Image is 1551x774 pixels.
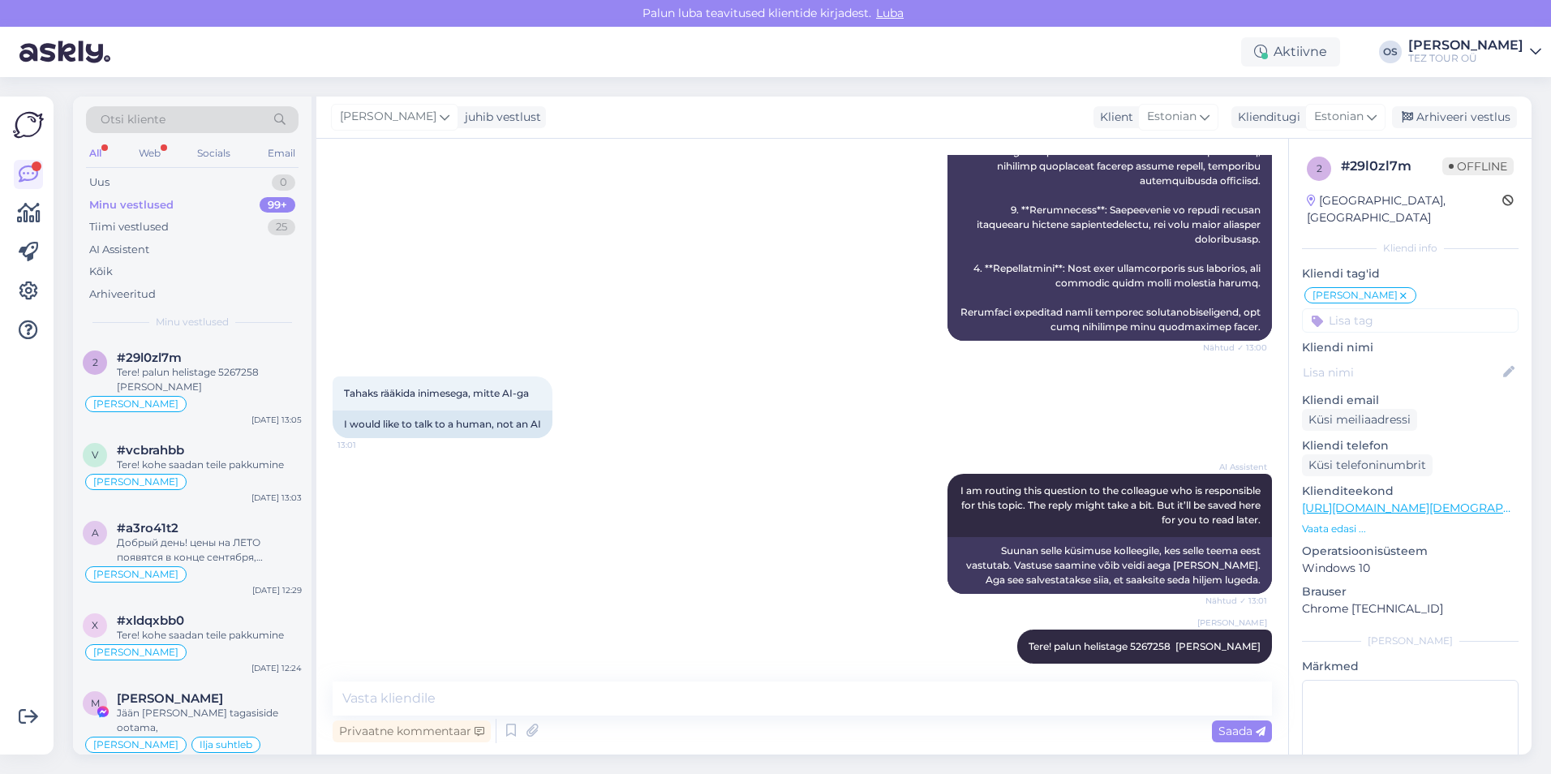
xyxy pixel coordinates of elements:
[1093,109,1133,126] div: Klient
[871,6,909,20] span: Luba
[251,414,302,426] div: [DATE] 13:05
[1302,634,1519,648] div: [PERSON_NAME]
[89,286,156,303] div: Arhiveeritud
[117,521,178,535] span: #a3ro41t2
[1241,37,1340,67] div: Aktiivne
[93,477,178,487] span: [PERSON_NAME]
[960,484,1263,526] span: I am routing this question to the colleague who is responsible for this topic. The reply might ta...
[117,458,302,472] div: Tere! kohe saadan teile pakkumine
[1302,308,1519,333] input: Lisa tag
[1147,108,1197,126] span: Estonian
[92,449,98,461] span: v
[1442,157,1514,175] span: Offline
[93,647,178,657] span: [PERSON_NAME]
[1302,658,1519,675] p: Märkmed
[1379,41,1402,63] div: OS
[251,492,302,504] div: [DATE] 13:03
[1302,392,1519,409] p: Kliendi email
[333,411,552,438] div: I would like to talk to a human, not an AI
[268,219,295,235] div: 25
[156,315,229,329] span: Minu vestlused
[252,584,302,596] div: [DATE] 12:29
[264,143,299,164] div: Email
[92,619,98,631] span: x
[1302,560,1519,577] p: Windows 10
[117,628,302,643] div: Tere! kohe saadan teile pakkumine
[1341,157,1442,176] div: # 29l0zl7m
[101,111,165,128] span: Otsi kliente
[86,143,105,164] div: All
[251,662,302,674] div: [DATE] 12:24
[1302,339,1519,356] p: Kliendi nimi
[1302,409,1417,431] div: Küsi meiliaadressi
[117,365,302,394] div: Tere! palun helistage 5267258 [PERSON_NAME]
[333,720,491,742] div: Privaatne kommentaar
[91,697,100,709] span: M
[1302,454,1433,476] div: Küsi telefoninumbrit
[93,399,178,409] span: [PERSON_NAME]
[272,174,295,191] div: 0
[117,613,184,628] span: #xldqxbb0
[1317,162,1322,174] span: 2
[1307,192,1502,226] div: [GEOGRAPHIC_DATA], [GEOGRAPHIC_DATA]
[1302,543,1519,560] p: Operatsioonisüsteem
[1302,265,1519,282] p: Kliendi tag'id
[135,143,164,164] div: Web
[13,110,44,140] img: Askly Logo
[117,691,223,706] span: Meelis Stroo
[117,706,302,735] div: Jään [PERSON_NAME] tagasiside ootama,
[200,740,252,750] span: Ilja suhtleb
[1408,39,1541,65] a: [PERSON_NAME]TEZ TOUR OÜ
[1218,724,1265,738] span: Saada
[89,219,169,235] div: Tiimi vestlused
[1408,39,1523,52] div: [PERSON_NAME]
[93,570,178,579] span: [PERSON_NAME]
[458,109,541,126] div: juhib vestlust
[117,350,182,365] span: #29l0zl7m
[1204,664,1267,677] span: Nähtud ✓ 13:05
[1302,437,1519,454] p: Kliendi telefon
[1203,342,1267,354] span: Nähtud ✓ 13:00
[1303,363,1500,381] input: Lisa nimi
[1205,595,1267,607] span: Nähtud ✓ 13:01
[1314,108,1364,126] span: Estonian
[1302,241,1519,256] div: Kliendi info
[344,387,529,399] span: Tahaks rääkida inimesega, mitte AI-ga
[93,740,178,750] span: [PERSON_NAME]
[1302,483,1519,500] p: Klienditeekond
[1313,290,1398,300] span: [PERSON_NAME]
[194,143,234,164] div: Socials
[92,527,99,539] span: a
[89,242,149,258] div: AI Assistent
[92,356,98,368] span: 2
[1408,52,1523,65] div: TEZ TOUR OÜ
[89,264,113,280] div: Kõik
[89,197,174,213] div: Minu vestlused
[1302,600,1519,617] p: Chrome [TECHNICAL_ID]
[117,535,302,565] div: Добрый день! цены на ЛЕТО появятся в конце сентября, пожалуйста напишите нам снова
[117,443,184,458] span: #vcbrahbb
[1206,461,1267,473] span: AI Assistent
[1197,617,1267,629] span: [PERSON_NAME]
[337,439,398,451] span: 13:01
[947,537,1272,594] div: Suunan selle küsimuse kolleegile, kes selle teema eest vastutab. Vastuse saamine võib veidi aega ...
[1392,106,1517,128] div: Arhiveeri vestlus
[340,108,436,126] span: [PERSON_NAME]
[1302,583,1519,600] p: Brauser
[89,174,110,191] div: Uus
[1302,522,1519,536] p: Vaata edasi ...
[1029,640,1261,652] span: Tere! palun helistage 5267258 [PERSON_NAME]
[260,197,295,213] div: 99+
[1231,109,1300,126] div: Klienditugi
